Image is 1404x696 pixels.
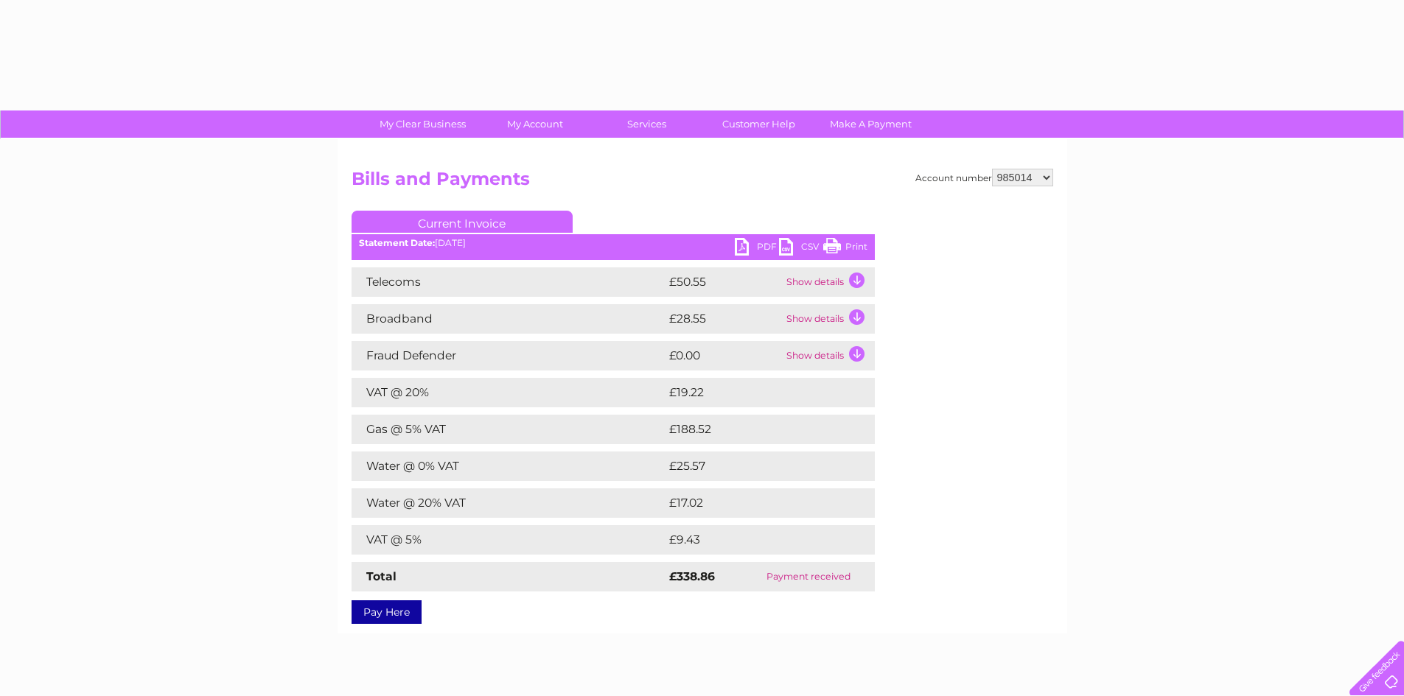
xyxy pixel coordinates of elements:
td: Water @ 20% VAT [352,488,666,518]
a: Pay Here [352,600,422,624]
a: Services [586,110,708,138]
td: £9.43 [666,525,841,555]
td: Water @ 0% VAT [352,451,666,481]
td: £50.55 [666,267,783,297]
a: Print [823,238,867,259]
strong: Total [366,569,397,583]
td: Telecoms [352,267,666,297]
td: Show details [783,267,875,297]
td: Payment received [742,562,875,591]
a: PDF [735,238,779,259]
a: Customer Help [698,110,820,138]
td: £28.55 [666,304,783,334]
td: Gas @ 5% VAT [352,415,666,444]
b: Statement Date: [359,237,435,248]
td: £17.02 [666,488,843,518]
a: Make A Payment [810,110,932,138]
td: £0.00 [666,341,783,370]
a: Current Invoice [352,211,573,233]
td: VAT @ 20% [352,378,666,407]
td: Broadband [352,304,666,334]
td: VAT @ 5% [352,525,666,555]
td: £19.22 [666,378,844,407]
td: £188.52 [666,415,848,444]
a: My Clear Business [362,110,483,138]
td: Show details [783,341,875,370]
td: Show details [783,304,875,334]
td: £25.57 [666,451,845,481]
div: Account number [915,169,1053,186]
td: Fraud Defender [352,341,666,370]
a: My Account [474,110,596,138]
div: [DATE] [352,238,875,248]
h2: Bills and Payments [352,169,1053,197]
a: CSV [779,238,823,259]
strong: £338.86 [669,569,715,583]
